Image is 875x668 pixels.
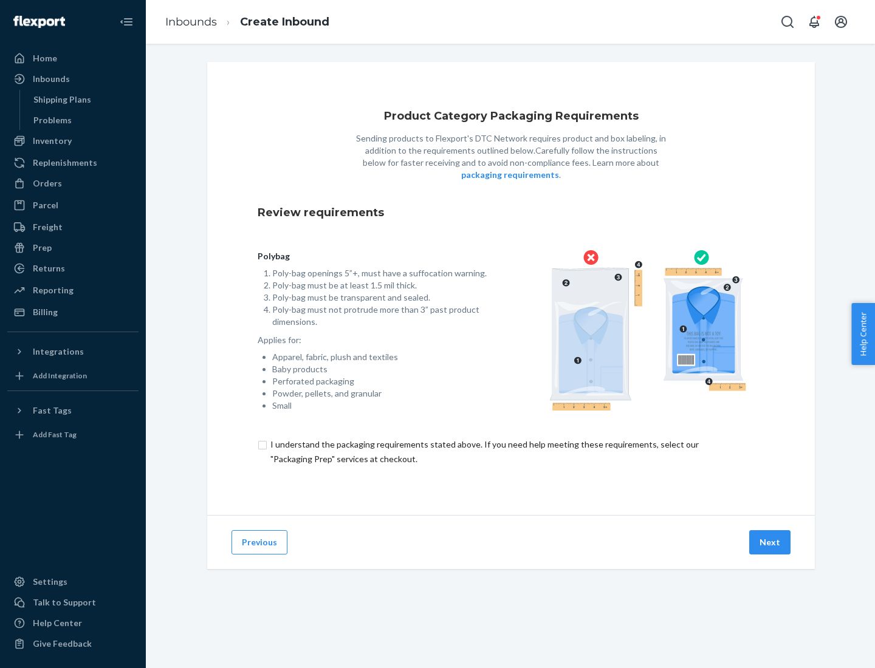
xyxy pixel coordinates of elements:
div: Freight [33,221,63,233]
a: Inbounds [165,15,217,29]
div: Talk to Support [33,596,96,608]
li: Baby products [272,363,492,375]
li: Poly-bag must be transparent and sealed. [272,291,492,304]
h1: Product Category Packaging Requirements [384,111,639,123]
div: Reporting [33,284,74,296]
div: Home [33,52,57,64]
button: Close Navigation [114,10,139,34]
div: Prep [33,242,52,254]
p: Applies for: [258,334,492,346]
li: Poly-bag openings 5”+, must have a suffocation warning. [272,267,492,279]
button: Open account menu [829,10,853,34]
a: Inventory [7,131,139,151]
p: Polybag [258,250,492,262]
a: Inbounds [7,69,139,89]
a: Create Inbound [240,15,329,29]
a: Returns [7,259,139,278]
a: Talk to Support [7,593,139,612]
div: Settings [33,576,67,588]
div: Inventory [33,135,72,147]
a: Orders [7,174,139,193]
button: packaging requirements [461,169,559,181]
ol: breadcrumbs [156,4,339,40]
div: Help Center [33,617,82,629]
li: Small [272,400,492,412]
li: Apparel, fabric, plush and textiles [272,351,492,363]
div: Orders [33,177,62,189]
a: Add Fast Tag [7,425,139,445]
button: Previous [232,530,287,554]
div: Integrations [33,346,84,358]
div: Inbounds [33,73,70,85]
button: Open notifications [802,10,826,34]
div: Fast Tags [33,404,72,417]
div: Give Feedback [33,638,92,650]
button: Help Center [851,303,875,365]
button: Fast Tags [7,401,139,420]
div: Returns [33,262,65,274]
div: Parcel [33,199,58,211]
li: Poly-bag must not protrude more than 3” past product dimensions. [272,304,492,328]
div: Add Integration [33,370,87,381]
a: Problems [27,111,139,130]
div: Review requirements [258,196,764,231]
img: polybag.ac92ac876edd07edd96c1eaacd328395.png [549,250,746,411]
div: Add Fast Tag [33,429,77,440]
a: Replenishments [7,153,139,172]
a: Settings [7,572,139,591]
a: Parcel [7,196,139,215]
a: Prep [7,238,139,257]
p: Sending products to Flexport's DTC Network requires product and box labeling, in addition to the ... [353,132,669,181]
button: Next [749,530,791,554]
a: Billing [7,302,139,322]
a: Freight [7,217,139,237]
a: Home [7,49,139,68]
a: Add Integration [7,366,139,386]
div: Problems [33,114,72,126]
div: Shipping Plans [33,94,91,106]
div: Billing [33,306,58,318]
button: Integrations [7,342,139,361]
li: Poly-bag must be at least 1.5 mil thick. [272,279,492,291]
button: Open Search Box [775,10,800,34]
li: Perforated packaging [272,375,492,387]
img: Flexport logo [13,16,65,28]
a: Help Center [7,613,139,633]
div: Replenishments [33,157,97,169]
a: Shipping Plans [27,90,139,109]
li: Powder, pellets, and granular [272,387,492,400]
button: Give Feedback [7,634,139,653]
a: Reporting [7,281,139,300]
